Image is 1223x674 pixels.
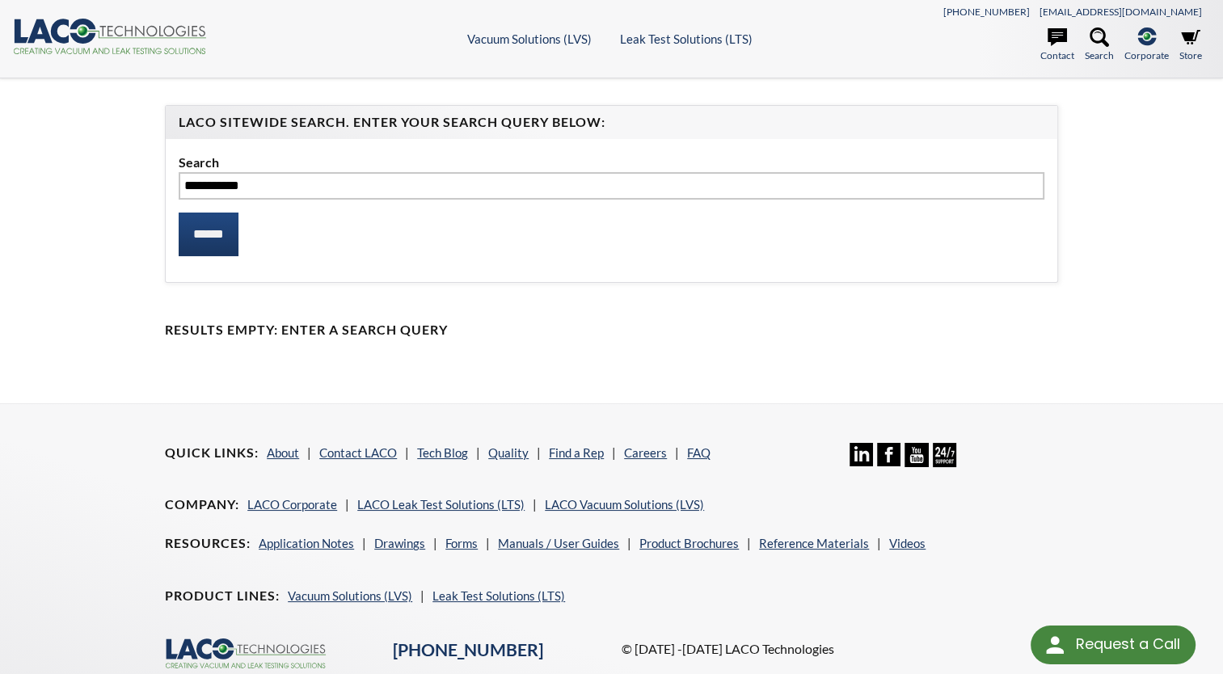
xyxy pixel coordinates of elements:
[267,445,299,460] a: About
[1040,6,1202,18] a: [EMAIL_ADDRESS][DOMAIN_NAME]
[319,445,397,460] a: Contact LACO
[393,639,543,660] a: [PHONE_NUMBER]
[1040,27,1074,63] a: Contact
[933,455,956,470] a: 24/7 Support
[687,445,711,460] a: FAQ
[488,445,529,460] a: Quality
[179,114,1044,131] h4: LACO Sitewide Search. Enter your Search Query Below:
[165,322,1058,339] h4: Results Empty: Enter a Search Query
[1085,27,1114,63] a: Search
[374,536,425,550] a: Drawings
[165,444,259,461] h4: Quick Links
[759,536,869,550] a: Reference Materials
[417,445,468,460] a: Tech Blog
[165,588,280,604] h4: Product Lines
[247,497,337,512] a: LACO Corporate
[639,536,739,550] a: Product Brochures
[549,445,604,460] a: Find a Rep
[165,535,251,552] h4: Resources
[165,496,239,513] h4: Company
[259,536,354,550] a: Application Notes
[288,588,412,603] a: Vacuum Solutions (LVS)
[620,32,753,46] a: Leak Test Solutions (LTS)
[467,32,592,46] a: Vacuum Solutions (LVS)
[943,6,1030,18] a: [PHONE_NUMBER]
[545,497,704,512] a: LACO Vacuum Solutions (LVS)
[624,445,667,460] a: Careers
[498,536,619,550] a: Manuals / User Guides
[933,443,956,466] img: 24/7 Support Icon
[1124,48,1169,63] span: Corporate
[357,497,525,512] a: LACO Leak Test Solutions (LTS)
[179,152,1044,173] label: Search
[445,536,478,550] a: Forms
[889,536,926,550] a: Videos
[621,638,1057,659] p: © [DATE] -[DATE] LACO Technologies
[1179,27,1202,63] a: Store
[1031,626,1196,664] div: Request a Call
[1075,626,1179,663] div: Request a Call
[1042,632,1068,658] img: round button
[432,588,565,603] a: Leak Test Solutions (LTS)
